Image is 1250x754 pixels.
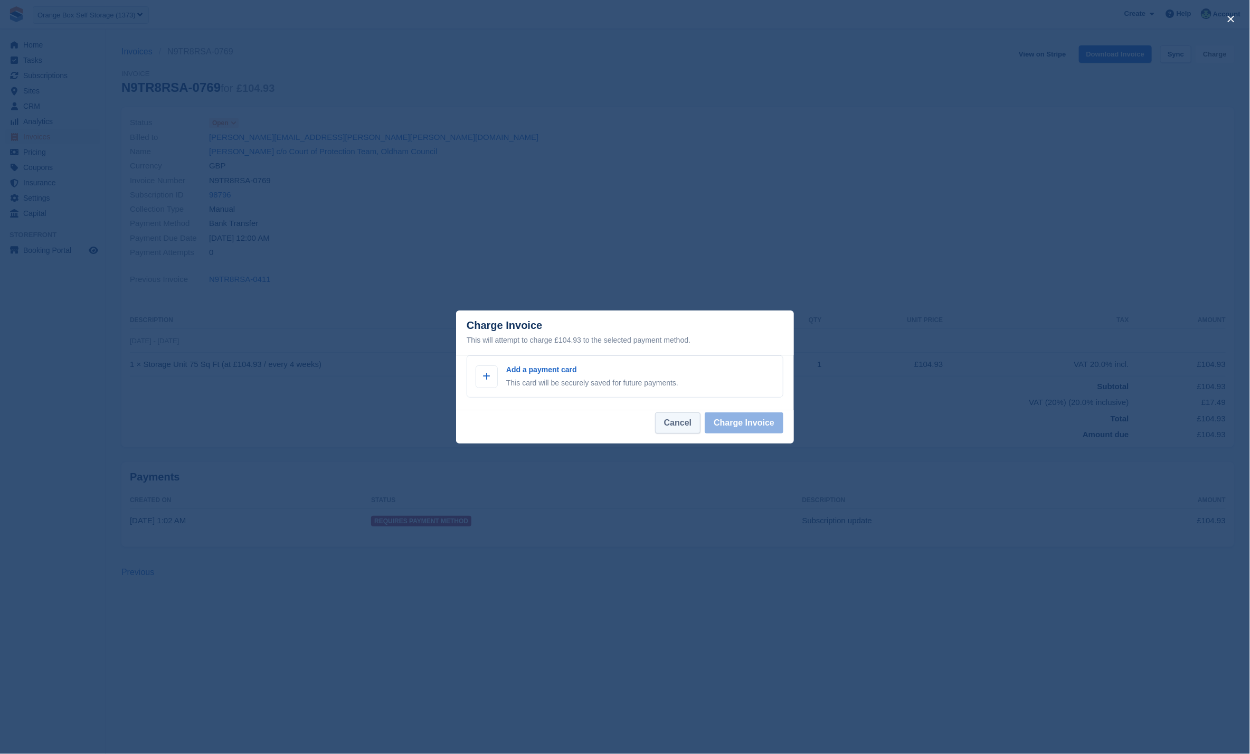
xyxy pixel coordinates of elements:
p: This card will be securely saved for future payments. [506,378,678,389]
button: close [1223,11,1239,27]
p: Add a payment card [506,364,678,375]
div: Charge Invoice [467,319,783,346]
button: Cancel [655,412,700,433]
button: Charge Invoice [705,412,783,433]
a: Add a payment card This card will be securely saved for future payments. [467,355,783,398]
div: This will attempt to charge £104.93 to the selected payment method. [467,334,783,346]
